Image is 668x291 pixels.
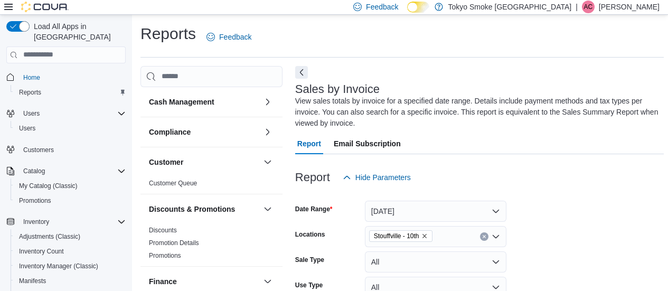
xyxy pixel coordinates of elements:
[261,96,274,108] button: Cash Management
[11,85,130,100] button: Reports
[374,231,419,241] span: Stouffville - 10th
[2,70,130,85] button: Home
[140,224,283,266] div: Discounts & Promotions
[365,201,506,222] button: [DATE]
[295,230,325,239] label: Locations
[11,179,130,193] button: My Catalog (Classic)
[11,274,130,288] button: Manifests
[295,256,324,264] label: Sale Type
[492,232,500,241] button: Open list of options
[19,277,46,285] span: Manifests
[19,107,126,120] span: Users
[15,260,102,273] a: Inventory Manager (Classic)
[149,204,235,214] h3: Discounts & Promotions
[480,232,488,241] button: Clear input
[15,260,126,273] span: Inventory Manager (Classic)
[295,66,308,79] button: Next
[15,194,55,207] a: Promotions
[149,227,177,234] a: Discounts
[582,1,595,13] div: Abigail Chu
[355,172,411,183] span: Hide Parameters
[15,245,126,258] span: Inventory Count
[149,127,259,137] button: Compliance
[15,180,82,192] a: My Catalog (Classic)
[2,214,130,229] button: Inventory
[295,281,323,289] label: Use Type
[21,2,69,12] img: Cova
[149,251,181,260] span: Promotions
[11,244,130,259] button: Inventory Count
[2,164,130,179] button: Catalog
[19,144,58,156] a: Customers
[149,276,177,287] h3: Finance
[23,146,54,154] span: Customers
[15,194,126,207] span: Promotions
[15,86,45,99] a: Reports
[576,1,578,13] p: |
[149,97,214,107] h3: Cash Management
[338,167,415,188] button: Hide Parameters
[19,124,35,133] span: Users
[295,205,333,213] label: Date Range
[15,230,84,243] a: Adjustments (Classic)
[149,180,197,187] a: Customer Queue
[19,182,78,190] span: My Catalog (Classic)
[19,71,126,84] span: Home
[421,233,428,239] button: Remove Stouffville - 10th from selection in this group
[369,230,432,242] span: Stouffville - 10th
[19,232,80,241] span: Adjustments (Classic)
[15,180,126,192] span: My Catalog (Classic)
[149,239,199,247] a: Promotion Details
[149,276,259,287] button: Finance
[334,133,401,154] span: Email Subscription
[19,215,126,228] span: Inventory
[15,122,126,135] span: Users
[295,96,658,129] div: View sales totals by invoice for a specified date range. Details include payment methods and tax ...
[365,251,506,273] button: All
[140,23,196,44] h1: Reports
[261,126,274,138] button: Compliance
[23,167,45,175] span: Catalog
[2,106,130,121] button: Users
[19,165,49,177] button: Catalog
[584,1,593,13] span: AC
[19,165,126,177] span: Catalog
[295,83,380,96] h3: Sales by Invoice
[407,2,429,13] input: Dark Mode
[19,247,64,256] span: Inventory Count
[202,26,256,48] a: Feedback
[297,133,321,154] span: Report
[149,97,259,107] button: Cash Management
[15,86,126,99] span: Reports
[11,121,130,136] button: Users
[19,143,126,156] span: Customers
[149,157,183,167] h3: Customer
[149,204,259,214] button: Discounts & Promotions
[295,171,330,184] h3: Report
[11,229,130,244] button: Adjustments (Classic)
[15,275,126,287] span: Manifests
[19,215,53,228] button: Inventory
[599,1,660,13] p: [PERSON_NAME]
[11,259,130,274] button: Inventory Manager (Classic)
[15,275,50,287] a: Manifests
[219,32,251,42] span: Feedback
[366,2,398,12] span: Feedback
[15,245,68,258] a: Inventory Count
[19,107,44,120] button: Users
[149,252,181,259] a: Promotions
[11,193,130,208] button: Promotions
[19,71,44,84] a: Home
[149,157,259,167] button: Customer
[140,177,283,194] div: Customer
[19,196,51,205] span: Promotions
[15,230,126,243] span: Adjustments (Classic)
[261,156,274,168] button: Customer
[149,127,191,137] h3: Compliance
[23,73,40,82] span: Home
[261,275,274,288] button: Finance
[19,88,41,97] span: Reports
[23,109,40,118] span: Users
